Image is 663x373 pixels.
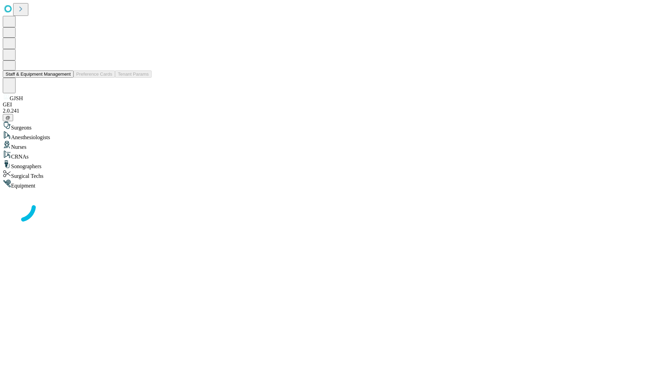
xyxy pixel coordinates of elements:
[115,70,152,78] button: Tenant Params
[3,160,660,170] div: Sonographers
[3,108,660,114] div: 2.0.241
[74,70,115,78] button: Preference Cards
[3,114,13,121] button: @
[3,121,660,131] div: Surgeons
[3,141,660,150] div: Nurses
[3,179,660,189] div: Equipment
[3,131,660,141] div: Anesthesiologists
[10,95,23,101] span: GJSH
[3,170,660,179] div: Surgical Techs
[3,70,74,78] button: Staff & Equipment Management
[3,150,660,160] div: CRNAs
[6,115,10,120] span: @
[3,102,660,108] div: GEI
